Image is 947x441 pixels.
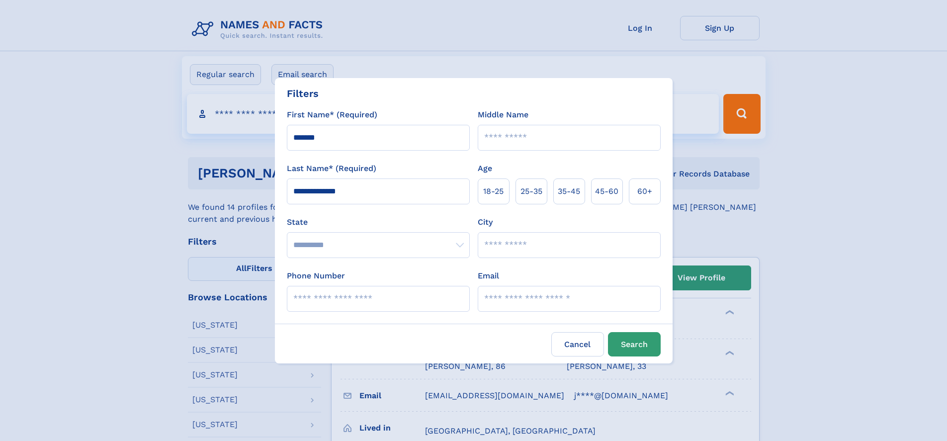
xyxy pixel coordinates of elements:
label: Cancel [551,332,604,356]
label: Age [478,163,492,175]
label: Middle Name [478,109,528,121]
label: State [287,216,470,228]
label: First Name* (Required) [287,109,377,121]
span: 18‑25 [483,185,504,197]
span: 45‑60 [595,185,618,197]
label: Phone Number [287,270,345,282]
div: Filters [287,86,319,101]
label: Email [478,270,499,282]
span: 25‑35 [520,185,542,197]
label: City [478,216,493,228]
span: 60+ [637,185,652,197]
label: Last Name* (Required) [287,163,376,175]
button: Search [608,332,661,356]
span: 35‑45 [558,185,580,197]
